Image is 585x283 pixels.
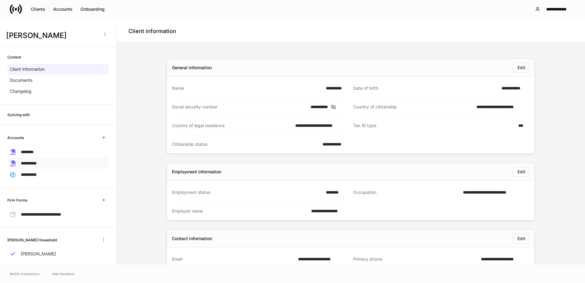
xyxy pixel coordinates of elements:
[49,4,76,14] button: Accounts
[172,236,212,242] div: Contact information
[53,6,73,12] div: Accounts
[172,85,322,91] div: Name
[7,197,27,203] h6: Firm Forms
[10,88,32,94] p: Changelog
[513,167,529,177] button: Edit
[10,271,40,276] span: © 2025 OneAdvisory
[7,135,24,141] h6: Accounts
[52,271,75,276] a: Data Disclaimer
[172,208,307,214] div: Employer name
[7,64,109,75] a: Client information
[172,123,292,129] div: Country of legal residence
[517,65,525,71] div: Edit
[10,66,45,72] p: Client information
[21,251,56,257] p: [PERSON_NAME]
[7,248,109,259] a: [PERSON_NAME]
[7,86,109,97] a: Changelog
[172,104,307,110] div: Social security number
[353,85,498,91] div: Date of birth
[76,4,109,14] button: Onboarding
[7,54,21,60] h6: Content
[6,31,98,40] h3: [PERSON_NAME]
[353,189,459,196] div: Occupation
[31,6,45,12] div: Clients
[172,65,212,71] div: General information
[353,256,477,262] div: Primary phone
[10,77,32,83] p: Documents
[513,63,529,73] button: Edit
[353,104,473,110] div: Country of citizenship
[517,169,525,175] div: Edit
[513,234,529,243] button: Edit
[27,4,49,14] button: Clients
[172,256,294,262] div: Email
[172,141,319,147] div: Citizenship status
[129,28,176,35] h4: Client information
[7,112,30,118] h6: Syncing with
[7,237,57,243] h6: [PERSON_NAME] Household
[80,6,105,12] div: Onboarding
[172,169,221,175] div: Employment information
[172,189,322,195] div: Employment status
[517,236,525,242] div: Edit
[7,75,109,86] a: Documents
[353,123,515,129] div: Tax ID type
